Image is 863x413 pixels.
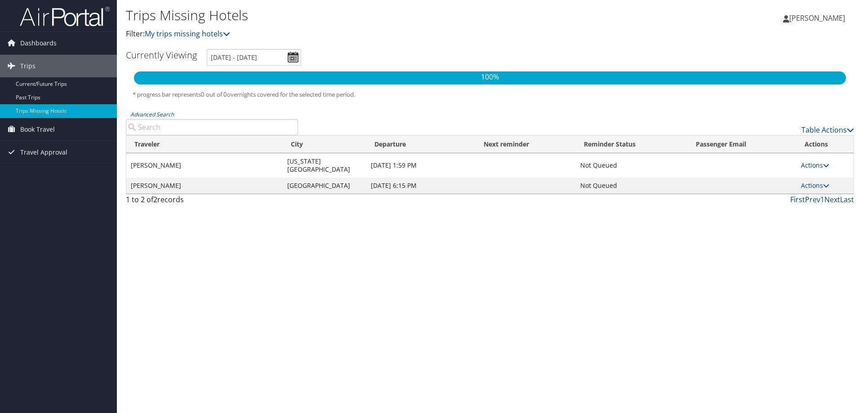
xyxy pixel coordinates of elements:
th: Reminder Status [576,136,688,153]
span: Dashboards [20,32,57,54]
td: [DATE] 6:15 PM [366,178,476,194]
span: 0 out of 0 [201,90,227,98]
a: My trips missing hotels [145,29,230,39]
a: Next [824,195,840,204]
th: Traveler: activate to sort column ascending [126,136,283,153]
p: 100% [134,71,846,83]
p: Filter: [126,28,611,40]
td: [US_STATE][GEOGRAPHIC_DATA] [283,153,366,178]
input: Advanced Search [126,119,298,135]
a: First [790,195,805,204]
a: 1 [820,195,824,204]
span: Trips [20,55,36,77]
a: Actions [801,181,829,190]
img: airportal-logo.png [20,6,110,27]
span: [PERSON_NAME] [789,13,845,23]
span: Book Travel [20,118,55,141]
th: Passenger Email: activate to sort column ascending [688,136,797,153]
a: Advanced Search [130,111,174,118]
th: Next reminder [476,136,576,153]
h1: Trips Missing Hotels [126,6,611,25]
th: Actions [796,136,854,153]
td: Not Queued [576,178,688,194]
h3: Currently Viewing [126,49,197,61]
th: City: activate to sort column ascending [283,136,366,153]
div: 1 to 2 of records [126,194,298,209]
span: 2 [153,195,157,204]
td: [PERSON_NAME] [126,153,283,178]
h5: * progress bar represents overnights covered for the selected time period. [133,90,847,99]
a: Prev [805,195,820,204]
th: Departure: activate to sort column descending [366,136,476,153]
td: [GEOGRAPHIC_DATA] [283,178,366,194]
a: Table Actions [801,125,854,135]
td: Not Queued [576,153,688,178]
span: Travel Approval [20,141,67,164]
a: Actions [801,161,829,169]
input: [DATE] - [DATE] [207,49,301,66]
a: [PERSON_NAME] [783,4,854,31]
td: [DATE] 1:59 PM [366,153,476,178]
a: Last [840,195,854,204]
td: [PERSON_NAME] [126,178,283,194]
